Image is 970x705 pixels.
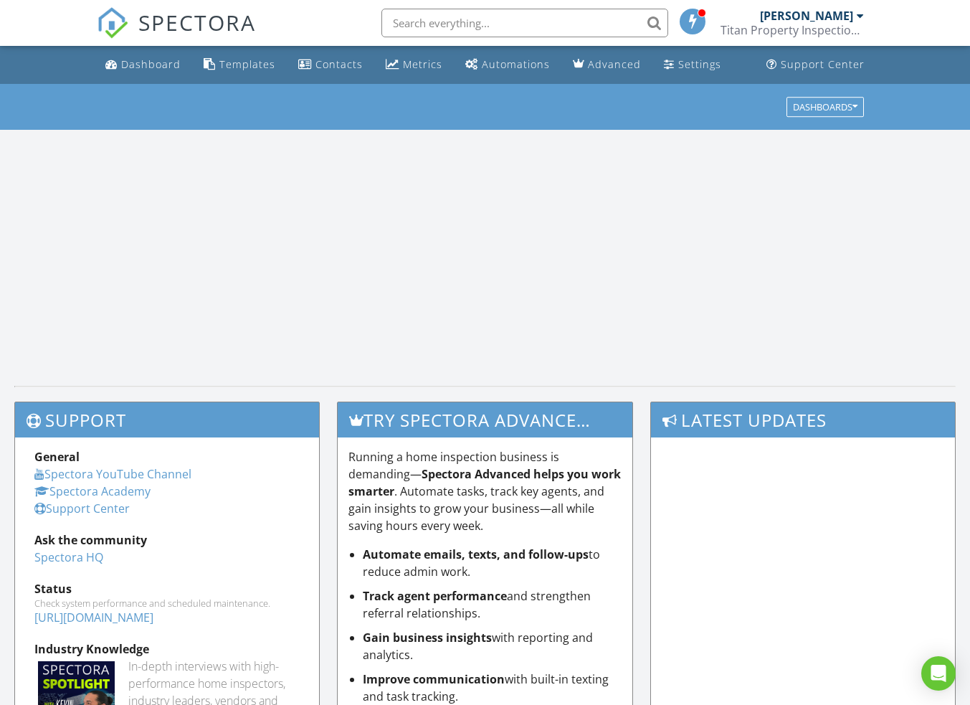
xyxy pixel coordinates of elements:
[34,466,191,482] a: Spectora YouTube Channel
[348,466,621,499] strong: Spectora Advanced helps you work smarter
[34,483,151,499] a: Spectora Academy
[781,57,865,71] div: Support Center
[761,52,870,78] a: Support Center
[34,597,300,609] div: Check system performance and scheduled maintenance.
[651,402,955,437] h3: Latest Updates
[588,57,641,71] div: Advanced
[363,629,622,663] li: with reporting and analytics.
[100,52,186,78] a: Dashboard
[34,531,300,549] div: Ask the community
[363,546,622,580] li: to reduce admin work.
[921,656,956,691] div: Open Intercom Messenger
[567,52,647,78] a: Advanced
[363,547,589,562] strong: Automate emails, texts, and follow-ups
[34,640,300,658] div: Industry Knowledge
[293,52,368,78] a: Contacts
[363,671,505,687] strong: Improve communication
[760,9,853,23] div: [PERSON_NAME]
[403,57,442,71] div: Metrics
[34,580,300,597] div: Status
[363,630,492,645] strong: Gain business insights
[678,57,721,71] div: Settings
[363,588,507,604] strong: Track agent performance
[482,57,550,71] div: Automations
[338,402,633,437] h3: Try spectora advanced [DATE]
[380,52,448,78] a: Metrics
[198,52,281,78] a: Templates
[363,587,622,622] li: and strengthen referral relationships.
[793,102,857,112] div: Dashboards
[34,449,80,465] strong: General
[97,7,128,39] img: The Best Home Inspection Software - Spectora
[138,7,256,37] span: SPECTORA
[786,97,864,117] button: Dashboards
[34,549,103,565] a: Spectora HQ
[34,501,130,516] a: Support Center
[315,57,363,71] div: Contacts
[460,52,556,78] a: Automations (Basic)
[363,671,622,705] li: with built-in texting and task tracking.
[658,52,727,78] a: Settings
[34,610,153,625] a: [URL][DOMAIN_NAME]
[15,402,319,437] h3: Support
[121,57,181,71] div: Dashboard
[381,9,668,37] input: Search everything...
[219,57,275,71] div: Templates
[97,19,256,49] a: SPECTORA
[721,23,864,37] div: Titan Property Inspections, inc
[348,448,622,534] p: Running a home inspection business is demanding— . Automate tasks, track key agents, and gain ins...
